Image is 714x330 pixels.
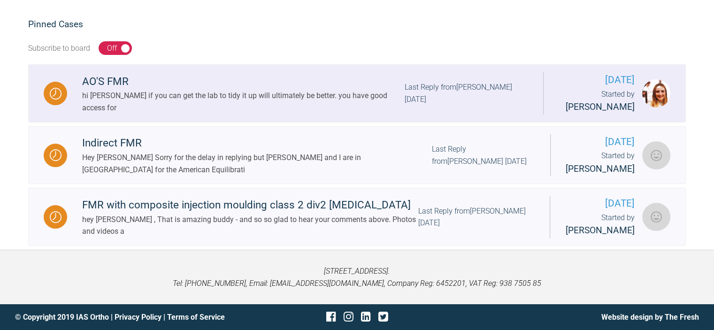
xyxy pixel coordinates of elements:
span: [PERSON_NAME] [566,163,635,174]
img: Yazan Douedari [642,141,670,169]
p: [STREET_ADDRESS]. Tel: [PHONE_NUMBER], Email: [EMAIL_ADDRESS][DOMAIN_NAME], Company Reg: 6452201,... [15,265,699,289]
div: Last Reply from [PERSON_NAME] [DATE] [418,205,535,229]
a: Terms of Service [167,313,225,322]
img: Waiting [50,88,61,100]
div: Off [107,42,117,54]
div: FMR with composite injection moulding class 2 div2 [MEDICAL_DATA] [82,197,418,214]
div: Subscribe to board [28,42,90,54]
div: Indirect FMR [82,135,432,152]
div: Started by [559,88,635,115]
h2: Pinned Cases [28,17,686,32]
div: Last Reply from [PERSON_NAME] [DATE] [432,143,535,167]
a: WaitingIndirect FMRHey [PERSON_NAME] Sorry for the delay in replying but [PERSON_NAME] and I are ... [28,126,686,184]
div: hi [PERSON_NAME] if you can get the lab to tidy it up will ultimately be better. you have good ac... [82,90,405,114]
span: [DATE] [566,134,635,150]
div: AO'S FMR [82,73,405,90]
div: © Copyright 2019 IAS Ortho | | [15,311,243,323]
div: Hey [PERSON_NAME] Sorry for the delay in replying but [PERSON_NAME] and I are in [GEOGRAPHIC_DATA... [82,152,432,176]
div: Started by [566,150,635,176]
span: [PERSON_NAME] [566,101,635,112]
img: Yazan Douedari [642,203,670,231]
div: Started by [565,212,635,238]
div: Last Reply from [PERSON_NAME] [DATE] [405,81,529,105]
img: Lauren Eastman [642,79,670,107]
div: hey [PERSON_NAME] , That is amazing buddy - and so so glad to hear your comments above. Photos an... [82,214,418,238]
span: [DATE] [559,72,635,88]
a: Privacy Policy [115,313,161,322]
img: Waiting [50,211,61,223]
a: WaitingFMR with composite injection moulding class 2 div2 [MEDICAL_DATA]hey [PERSON_NAME] , That ... [28,188,686,246]
a: Website design by The Fresh [601,313,699,322]
span: [DATE] [565,196,635,211]
a: WaitingAO'S FMRhi [PERSON_NAME] if you can get the lab to tidy it up will ultimately be better. y... [28,64,686,123]
span: [PERSON_NAME] [566,225,635,236]
img: Waiting [50,149,61,161]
